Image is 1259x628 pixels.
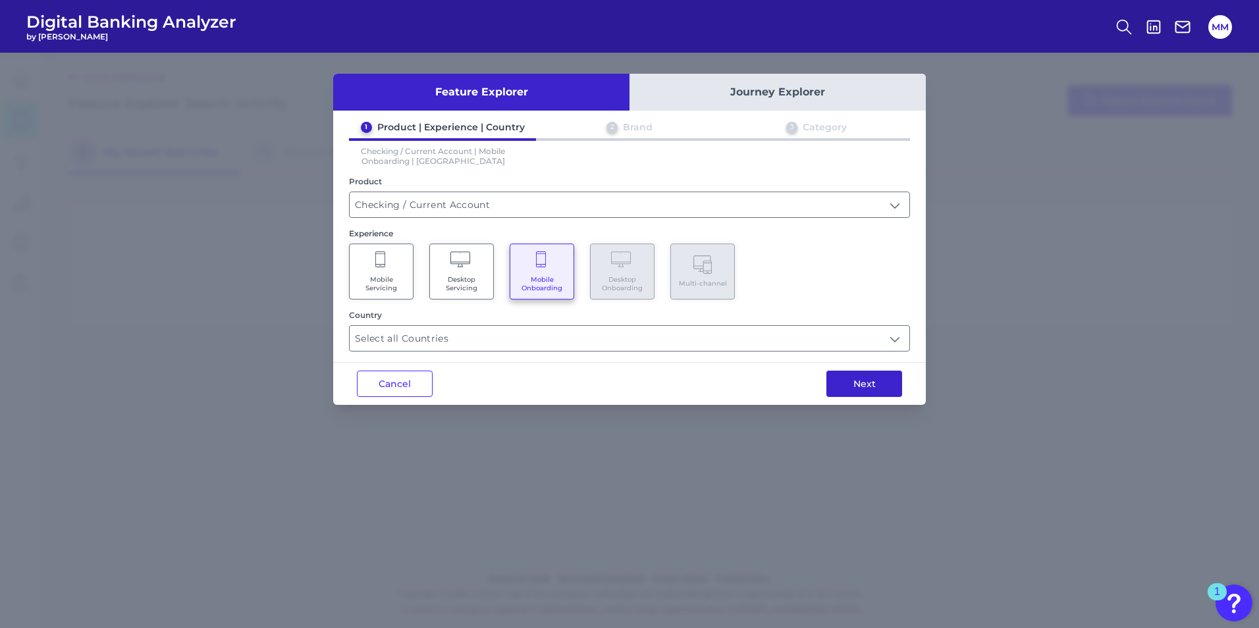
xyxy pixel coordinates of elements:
div: 2 [606,122,618,133]
span: Desktop Servicing [437,275,487,292]
div: Category [803,121,847,133]
div: Country [349,310,910,320]
div: 1 [361,122,372,133]
button: Multi-channel [670,244,735,300]
button: Journey Explorer [629,74,926,111]
button: Mobile Onboarding [510,244,574,300]
button: Cancel [357,371,433,397]
button: Desktop Onboarding [590,244,655,300]
div: Brand [623,121,653,133]
button: Next [826,371,902,397]
p: Checking / Current Account | Mobile Onboarding | [GEOGRAPHIC_DATA] [349,146,518,166]
button: Mobile Servicing [349,244,414,300]
div: Product | Experience | Country [377,121,525,133]
button: Feature Explorer [333,74,629,111]
span: Multi-channel [679,279,727,288]
div: 1 [1214,592,1220,609]
div: 3 [786,122,797,133]
span: Desktop Onboarding [597,275,647,292]
span: Mobile Servicing [356,275,406,292]
button: Desktop Servicing [429,244,494,300]
span: Digital Banking Analyzer [26,12,236,32]
span: Mobile Onboarding [517,275,567,292]
button: MM [1208,15,1232,39]
div: Experience [349,228,910,238]
span: by [PERSON_NAME] [26,32,236,41]
div: Product [349,176,910,186]
button: Open Resource Center, 1 new notification [1216,585,1252,621]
